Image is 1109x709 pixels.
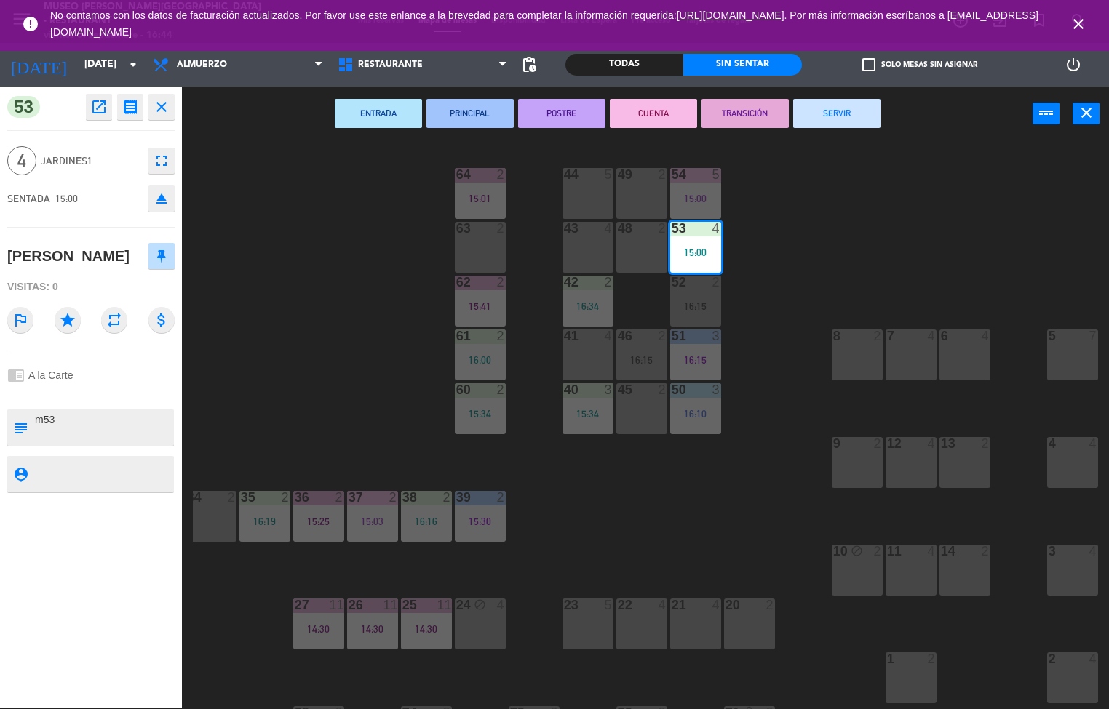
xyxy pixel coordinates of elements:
div: 2 [442,491,451,504]
div: 4 [1049,437,1049,450]
span: pending_actions [520,56,538,73]
div: 26 [349,598,349,612]
i: block [474,598,486,611]
div: 38 [402,491,403,504]
button: close [1073,103,1100,124]
div: 16:10 [670,409,721,419]
div: 63 [456,222,457,235]
div: 2 [496,491,505,504]
i: open_in_new [90,98,108,116]
div: 4 [927,545,936,558]
div: 60 [456,383,457,396]
div: 2 [604,276,613,289]
span: 53 [7,96,40,118]
div: 7 [1089,329,1097,343]
span: SENTADA [7,193,50,204]
div: 51 [672,329,672,343]
div: 4 [658,598,667,612]
button: PRINCIPAL [426,99,514,128]
i: eject [153,190,170,207]
div: 2 [873,437,882,450]
div: 3 [712,383,720,396]
div: 16:00 [455,355,506,365]
div: Todas [565,54,683,76]
span: 4 [7,146,36,175]
a: [URL][DOMAIN_NAME] [677,9,784,21]
div: 21 [672,598,672,612]
button: receipt [117,94,143,120]
div: 2 [658,222,667,235]
div: 2 [873,545,882,558]
div: 15:25 [293,516,344,526]
div: 52 [672,276,672,289]
span: 15:00 [55,193,78,204]
div: 2 [335,491,343,504]
div: 4 [927,437,936,450]
div: 3 [604,383,613,396]
i: fullscreen [153,152,170,169]
div: 5 [604,168,613,181]
div: 4 [496,598,505,612]
div: 4 [1089,437,1097,450]
div: 16:15 [670,301,721,311]
div: 53 [672,222,672,235]
div: 2 [981,437,990,450]
div: 10 [833,545,834,558]
div: 2 [496,383,505,396]
i: repeat [101,307,127,333]
i: outlined_flag [7,307,33,333]
div: 15:00 [670,247,721,257]
button: fullscreen [148,148,175,174]
a: . Por más información escríbanos a [EMAIL_ADDRESS][DOMAIN_NAME] [50,9,1038,38]
div: 5 [1049,329,1049,343]
div: 54 [672,168,672,181]
div: 16:15 [616,355,667,365]
div: 16:19 [239,516,290,526]
div: 20 [726,598,726,612]
div: 2 [766,598,774,612]
div: 2 [873,329,882,343]
label: Solo mesas sin asignar [862,58,977,71]
div: 61 [456,329,457,343]
div: 2 [658,329,667,343]
div: 24 [456,598,457,612]
div: 25 [402,598,403,612]
div: 8 [833,329,834,343]
div: 2 [496,276,505,289]
div: 2 [712,276,720,289]
div: 2 [658,168,667,181]
i: arrow_drop_down [124,56,142,73]
div: 62 [456,276,457,289]
div: 3 [712,329,720,343]
div: 15:34 [455,409,506,419]
button: close [148,94,175,120]
button: ENTRADA [335,99,422,128]
div: 6 [941,329,942,343]
div: 15:41 [455,301,506,311]
div: 14:30 [293,624,344,634]
div: 4 [1089,545,1097,558]
div: 2 [496,168,505,181]
span: Restaurante [358,60,423,70]
span: No contamos con los datos de facturación actualizados. Por favor use este enlance a la brevedad p... [50,9,1038,38]
div: Visitas: 0 [7,274,175,300]
div: 39 [456,491,457,504]
div: 14:30 [401,624,452,634]
div: 15:34 [563,409,613,419]
div: Sin sentar [683,54,801,76]
div: 15:00 [670,193,721,204]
